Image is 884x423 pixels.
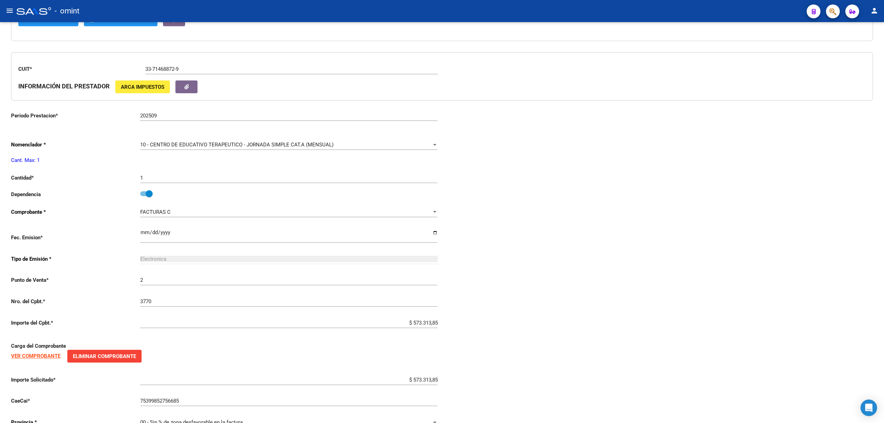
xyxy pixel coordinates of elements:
span: - omint [55,3,79,19]
p: CaeCai [11,397,140,405]
strong: Carga del Comprobante [11,343,66,349]
mat-icon: person [870,7,878,15]
span: FACTURAS C [140,209,171,215]
p: Cant. Max: 1 [11,156,442,164]
h3: INFORMACIÓN DEL PRESTADOR [18,81,110,91]
span: 10 - CENTRO DE EDUCATIVO TERAPEUTICO - JORNADA SIMPLE CAT.A (MENSUAL) [140,142,334,148]
div: Open Intercom Messenger [861,400,877,416]
mat-icon: menu [6,7,14,15]
p: CUIT [18,65,145,73]
button: ARCA Impuestos [115,80,170,93]
span: Eliminar Comprobante [73,353,136,359]
p: Nro. del Cpbt. [11,298,140,305]
p: Comprobante * [11,208,140,216]
a: VER COMPROBANTE [11,353,60,359]
span: ARCA Impuestos [121,84,164,90]
p: Punto de Venta [11,276,140,284]
p: Dependencia [11,191,140,198]
span: Electronica [140,256,166,262]
p: Importe del Cpbt. [11,319,140,327]
p: Nomenclador * [11,141,140,148]
p: Periodo Prestacion [11,112,140,119]
p: Cantidad [11,174,140,182]
p: Tipo de Emisión * [11,255,140,263]
button: Eliminar Comprobante [67,350,142,363]
p: Importe Solicitado [11,376,140,384]
p: Fec. Emision [11,234,140,241]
